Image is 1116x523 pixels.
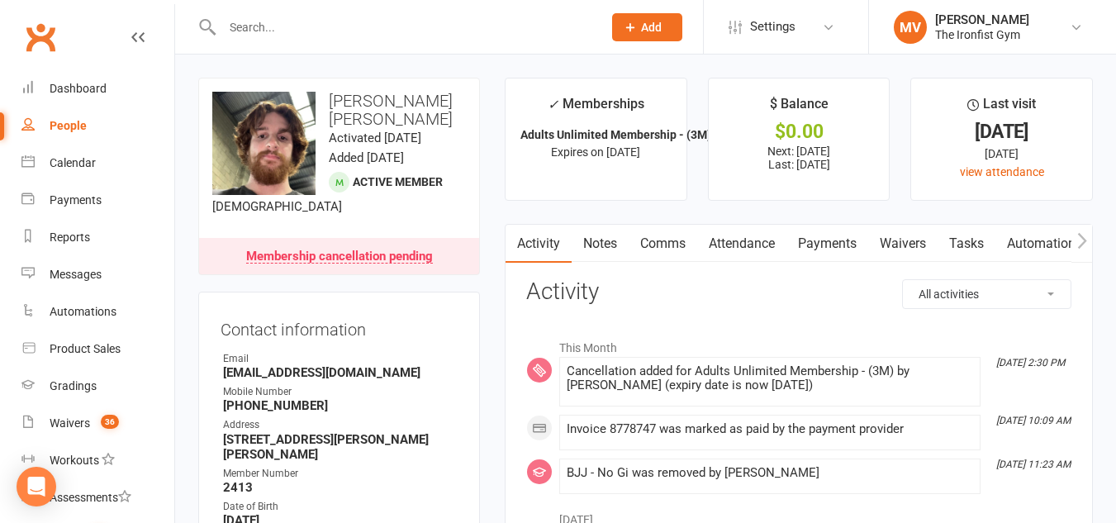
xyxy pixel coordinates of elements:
[526,279,1071,305] h3: Activity
[21,479,174,516] a: Assessments
[770,93,829,123] div: $ Balance
[223,417,458,433] div: Address
[50,193,102,207] div: Payments
[21,256,174,293] a: Messages
[548,93,644,124] div: Memberships
[223,398,458,413] strong: [PHONE_NUMBER]
[223,351,458,367] div: Email
[926,145,1077,163] div: [DATE]
[935,27,1029,42] div: The Ironfist Gym
[567,364,973,392] div: Cancellation added for Adults Unlimited Membership - (3M) by [PERSON_NAME] (expiry date is now [D...
[50,342,121,355] div: Product Sales
[221,314,458,339] h3: Contact information
[926,123,1077,140] div: [DATE]
[50,379,97,392] div: Gradings
[223,480,458,495] strong: 2413
[724,123,875,140] div: $0.00
[50,156,96,169] div: Calendar
[21,330,174,368] a: Product Sales
[868,225,938,263] a: Waivers
[960,165,1044,178] a: view attendance
[329,150,404,165] time: Added [DATE]
[996,415,1071,426] i: [DATE] 10:09 AM
[572,225,629,263] a: Notes
[697,225,786,263] a: Attendance
[21,442,174,479] a: Workouts
[894,11,927,44] div: MV
[629,225,697,263] a: Comms
[223,432,458,462] strong: [STREET_ADDRESS][PERSON_NAME][PERSON_NAME]
[223,466,458,482] div: Member Number
[217,16,591,39] input: Search...
[50,491,131,504] div: Assessments
[567,422,973,436] div: Invoice 8778747 was marked as paid by the payment provider
[967,93,1036,123] div: Last visit
[724,145,875,171] p: Next: [DATE] Last: [DATE]
[50,231,90,244] div: Reports
[551,145,640,159] span: Expires on [DATE]
[21,182,174,219] a: Payments
[50,454,99,467] div: Workouts
[21,70,174,107] a: Dashboard
[20,17,61,58] a: Clubworx
[526,330,1071,357] li: This Month
[50,82,107,95] div: Dashboard
[212,92,466,128] h3: [PERSON_NAME] [PERSON_NAME]
[17,467,56,506] div: Open Intercom Messenger
[101,415,119,429] span: 36
[223,384,458,400] div: Mobile Number
[567,466,973,480] div: BJJ - No Gi was removed by [PERSON_NAME]
[50,268,102,281] div: Messages
[21,405,174,442] a: Waivers 36
[50,119,87,132] div: People
[938,225,995,263] a: Tasks
[212,92,316,195] img: image1704755382.png
[21,107,174,145] a: People
[750,8,795,45] span: Settings
[995,225,1094,263] a: Automations
[21,368,174,405] a: Gradings
[786,225,868,263] a: Payments
[223,499,458,515] div: Date of Birth
[612,13,682,41] button: Add
[996,357,1065,368] i: [DATE] 2:30 PM
[641,21,662,34] span: Add
[548,97,558,112] i: ✓
[212,199,342,214] span: [DEMOGRAPHIC_DATA]
[506,225,572,263] a: Activity
[21,219,174,256] a: Reports
[21,293,174,330] a: Automations
[520,128,711,141] strong: Adults Unlimited Membership - (3M)
[935,12,1029,27] div: [PERSON_NAME]
[329,131,421,145] time: Activated [DATE]
[50,305,116,318] div: Automations
[353,175,443,188] span: Active member
[996,459,1071,470] i: [DATE] 11:23 AM
[50,416,90,430] div: Waivers
[246,250,433,264] div: Membership cancellation pending
[223,365,458,380] strong: [EMAIL_ADDRESS][DOMAIN_NAME]
[21,145,174,182] a: Calendar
